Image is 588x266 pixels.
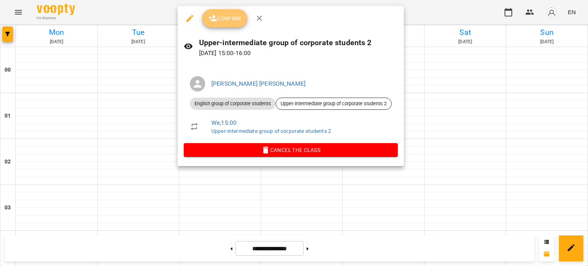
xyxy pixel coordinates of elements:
div: Upper-intermediate group of corporate students 2 [276,98,392,110]
h6: Upper-intermediate group of corporate students 2 [199,37,398,49]
span: Upper-intermediate group of corporate students 2 [276,100,391,107]
span: English group of corporate students [190,100,276,107]
a: [PERSON_NAME] [PERSON_NAME] [211,80,305,87]
span: Cancel the class [190,145,392,155]
span: Confirm [208,14,241,23]
button: Cancel the class [184,143,398,157]
a: Upper-intermediate group of corporate students 2 [211,128,331,134]
a: We , 15:00 [211,119,237,126]
p: [DATE] 15:00 - 16:00 [199,49,398,58]
button: Confirm [202,9,247,28]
